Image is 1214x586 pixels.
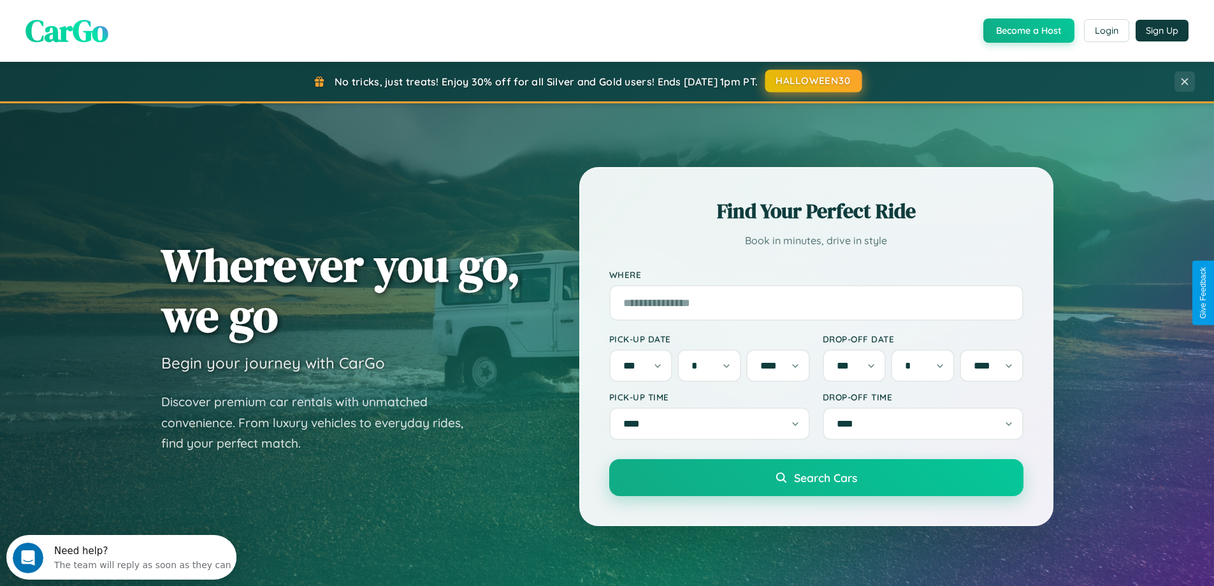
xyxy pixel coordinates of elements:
[609,231,1023,250] p: Book in minutes, drive in style
[48,21,225,34] div: The team will reply as soon as they can
[48,11,225,21] div: Need help?
[1136,20,1189,41] button: Sign Up
[823,392,1023,402] label: Drop-off Time
[609,333,810,344] label: Pick-up Date
[161,392,480,454] p: Discover premium car rentals with unmatched convenience. From luxury vehicles to everyday rides, ...
[609,392,810,402] label: Pick-up Time
[983,18,1074,43] button: Become a Host
[794,471,857,485] span: Search Cars
[335,75,758,88] span: No tricks, just treats! Enjoy 30% off for all Silver and Gold users! Ends [DATE] 1pm PT.
[13,543,43,573] iframe: Intercom live chat
[609,197,1023,225] h2: Find Your Perfect Ride
[25,10,108,52] span: CarGo
[823,333,1023,344] label: Drop-off Date
[5,5,237,40] div: Open Intercom Messenger
[6,535,236,580] iframe: Intercom live chat discovery launcher
[161,353,385,372] h3: Begin your journey with CarGo
[161,240,521,341] h1: Wherever you go, we go
[609,269,1023,280] label: Where
[1199,267,1208,319] div: Give Feedback
[765,70,862,92] button: HALLOWEEN30
[1084,19,1129,42] button: Login
[609,459,1023,496] button: Search Cars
